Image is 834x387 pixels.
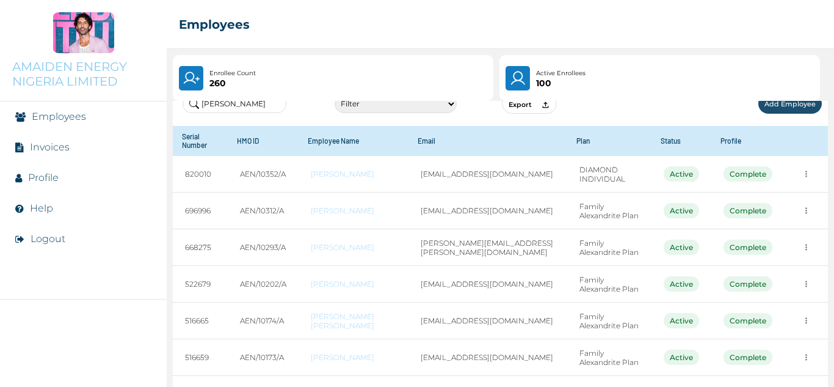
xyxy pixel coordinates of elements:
[209,68,256,78] p: Enrollee Count
[723,276,772,292] div: Complete
[502,94,557,114] button: Export
[30,141,70,153] a: Invoices
[228,126,299,156] th: HMO ID
[183,70,200,87] img: UserPlus.219544f25cf47e120833d8d8fc4c9831.svg
[173,229,228,266] td: 668275
[723,350,772,365] div: Complete
[12,59,154,89] p: AMAIDEN ENERGY NIGERIA LIMITED
[183,95,286,113] input: Search
[228,156,299,193] td: AEN/10352/A
[797,275,816,293] button: more
[408,156,567,193] td: [EMAIL_ADDRESS][DOMAIN_NAME]
[797,164,816,183] button: more
[408,229,567,266] td: [PERSON_NAME][EMAIL_ADDRESS][PERSON_NAME][DOMAIN_NAME]
[567,126,651,156] th: Plan
[536,68,586,78] p: Active Enrollees
[30,202,53,214] a: Help
[228,193,299,229] td: AEN/10312/A
[228,303,299,339] td: AEN/10174/A
[567,303,651,339] td: Family Alexandrite Plan
[797,348,816,367] button: more
[173,266,228,303] td: 522679
[408,266,567,303] td: [EMAIL_ADDRESS][DOMAIN_NAME]
[723,240,772,255] div: Complete
[179,17,250,32] h2: Employees
[723,313,772,328] div: Complete
[723,166,772,182] div: Complete
[311,312,397,330] a: [PERSON_NAME] [PERSON_NAME]
[408,193,567,229] td: [EMAIL_ADDRESS][DOMAIN_NAME]
[664,276,699,292] div: Active
[664,166,699,182] div: Active
[797,201,816,220] button: more
[567,156,651,193] td: DIAMOND INDIVIDUAL
[797,238,816,257] button: more
[567,266,651,303] td: Family Alexandrite Plan
[567,193,651,229] td: Family Alexandrite Plan
[311,206,397,215] a: [PERSON_NAME]
[32,111,86,122] a: Employees
[536,78,586,88] p: 100
[173,193,228,229] td: 696996
[311,279,397,289] a: [PERSON_NAME]
[31,233,65,245] button: Logout
[228,229,299,266] td: AEN/10293/A
[509,70,527,87] img: User.4b94733241a7e19f64acd675af8f0752.svg
[228,266,299,303] td: AEN/10202/A
[299,126,409,156] th: Employee Name
[758,94,822,114] button: Add Employee
[408,126,567,156] th: Email
[664,203,699,218] div: Active
[173,126,228,156] th: Serial Number
[311,243,397,252] a: [PERSON_NAME]
[408,303,567,339] td: [EMAIL_ADDRESS][DOMAIN_NAME]
[228,339,299,376] td: AEN/10173/A
[311,169,397,179] a: [PERSON_NAME]
[173,303,228,339] td: 516665
[173,156,228,193] td: 820010
[567,229,651,266] td: Family Alexandrite Plan
[173,339,228,376] td: 516659
[711,126,785,156] th: Profile
[664,240,699,255] div: Active
[723,203,772,218] div: Complete
[28,172,59,183] a: Profile
[664,313,699,328] div: Active
[664,350,699,365] div: Active
[651,126,711,156] th: Status
[12,356,154,375] img: RelianceHMO's Logo
[797,311,816,330] button: more
[311,353,397,362] a: [PERSON_NAME]
[53,12,114,53] img: Company
[408,339,567,376] td: [EMAIL_ADDRESS][DOMAIN_NAME]
[567,339,651,376] td: Family Alexandrite Plan
[209,78,256,88] p: 260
